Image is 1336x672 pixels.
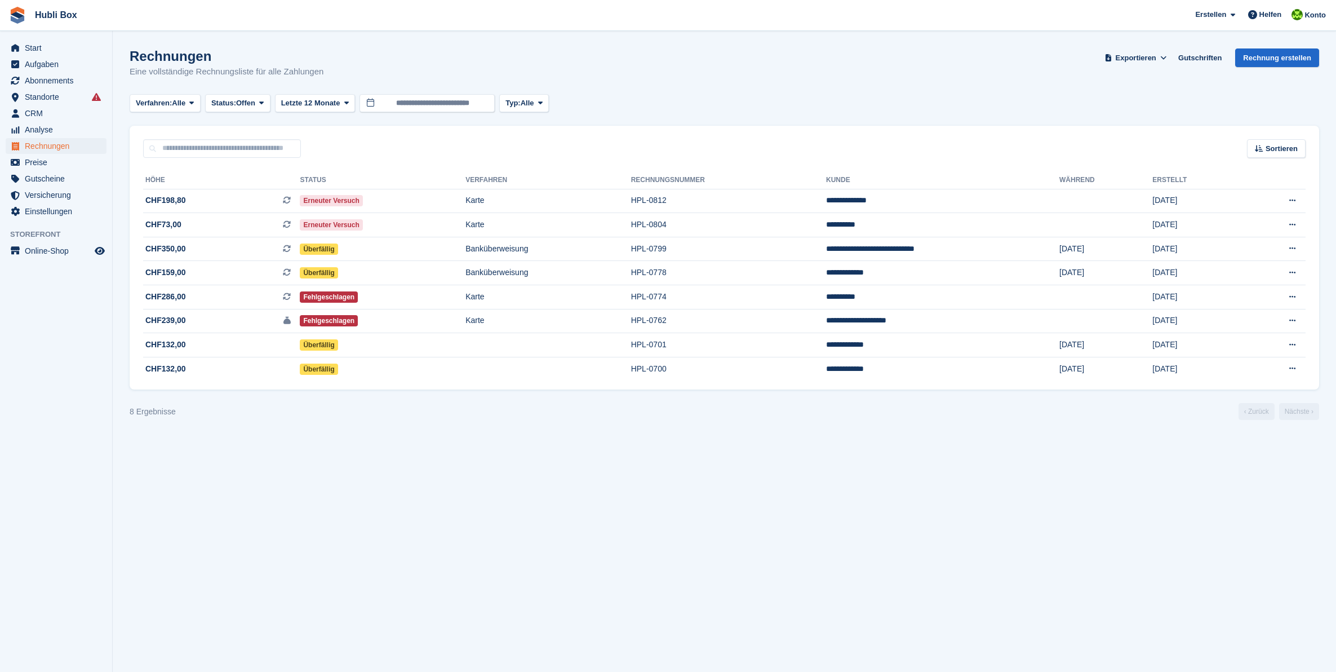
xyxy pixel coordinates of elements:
[1235,48,1319,67] a: Rechnung erstellen
[631,333,826,357] td: HPL-0701
[300,364,338,375] span: Überfällig
[6,243,106,259] a: Speisekarte
[465,261,631,285] td: Banküberweisung
[130,48,323,64] h1: Rechnungen
[6,154,106,170] a: menu
[145,363,186,375] span: CHF132,00
[172,98,185,109] span: Alle
[143,171,300,189] th: Höhe
[25,56,92,72] span: Aufgaben
[300,315,358,326] span: Fehlgeschlagen
[25,89,92,105] span: Standorte
[6,40,106,56] a: menu
[145,339,186,351] span: CHF132,00
[1152,189,1243,213] td: [DATE]
[631,357,826,381] td: HPL-0700
[6,89,106,105] a: menu
[1152,285,1243,310] td: [DATE]
[6,56,106,72] a: menu
[1152,261,1243,285] td: [DATE]
[300,291,358,303] span: Fehlgeschlagen
[465,171,631,189] th: Verfahren
[1059,237,1152,261] td: [DATE]
[25,105,92,121] span: CRM
[93,244,106,258] a: Vorschau-Shop
[145,194,186,206] span: CHF198,80
[1152,309,1243,333] td: [DATE]
[300,195,362,206] span: Erneuter Versuch
[1236,403,1321,420] nav: Page
[275,94,356,113] button: Letzte 12 Monate
[631,309,826,333] td: HPL-0762
[1291,9,1303,20] img: Stefano
[465,237,631,261] td: Banküberweisung
[145,315,186,326] span: CHF239,00
[465,285,631,310] td: Karte
[10,229,112,240] span: Storefront
[465,189,631,213] td: Karte
[631,189,826,213] td: HPL-0812
[1304,10,1326,21] span: Konto
[300,244,338,255] span: Überfällig
[1174,48,1226,67] a: Gutschriften
[145,243,186,255] span: CHF350,00
[145,219,181,231] span: CHF73,00
[631,261,826,285] td: HPL-0778
[505,98,520,109] span: Typ:
[1266,143,1298,154] span: Sortieren
[1152,213,1243,237] td: [DATE]
[1059,171,1152,189] th: Während
[1116,52,1156,64] span: Exportieren
[130,65,323,78] p: Eine vollständige Rechnungsliste für alle Zahlungen
[25,243,92,259] span: Online-Shop
[136,98,172,109] span: Verfahren:
[236,98,255,109] span: Offen
[6,187,106,203] a: menu
[92,92,101,101] i: Es sind Fehler bei der Synchronisierung von Smart-Einträgen aufgetreten
[25,138,92,154] span: Rechnungen
[211,98,236,109] span: Status:
[130,406,176,418] div: 8 Ergebnisse
[6,138,106,154] a: menu
[300,171,465,189] th: Status
[1059,261,1152,285] td: [DATE]
[25,171,92,187] span: Gutscheine
[631,171,826,189] th: Rechnungsnummer
[205,94,270,113] button: Status: Offen
[6,171,106,187] a: menu
[9,7,26,24] img: stora-icon-8386f47178a22dfd0bd8f6a31ec36ba5ce8667c1dd55bd0f319d3a0aa187defe.svg
[25,40,92,56] span: Start
[30,6,82,24] a: Hubli Box
[25,204,92,219] span: Einstellungen
[1152,237,1243,261] td: [DATE]
[631,213,826,237] td: HPL-0804
[6,73,106,89] a: menu
[300,267,338,278] span: Überfällig
[1102,48,1169,67] button: Exportieren
[499,94,549,113] button: Typ: Alle
[1152,357,1243,381] td: [DATE]
[826,171,1059,189] th: Kunde
[6,122,106,138] a: menu
[465,309,631,333] td: Karte
[25,187,92,203] span: Versicherung
[1239,403,1275,420] a: Vorherige
[25,73,92,89] span: Abonnements
[130,94,201,113] button: Verfahren: Alle
[1152,333,1243,357] td: [DATE]
[300,339,338,351] span: Überfällig
[25,154,92,170] span: Preise
[145,291,186,303] span: CHF286,00
[1152,171,1243,189] th: Erstellt
[25,122,92,138] span: Analyse
[1059,357,1152,381] td: [DATE]
[631,285,826,310] td: HPL-0774
[1195,9,1226,20] span: Erstellen
[631,237,826,261] td: HPL-0799
[6,204,106,219] a: menu
[1059,333,1152,357] td: [DATE]
[6,105,106,121] a: menu
[1259,9,1282,20] span: Helfen
[1279,403,1319,420] a: Nächste
[521,98,534,109] span: Alle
